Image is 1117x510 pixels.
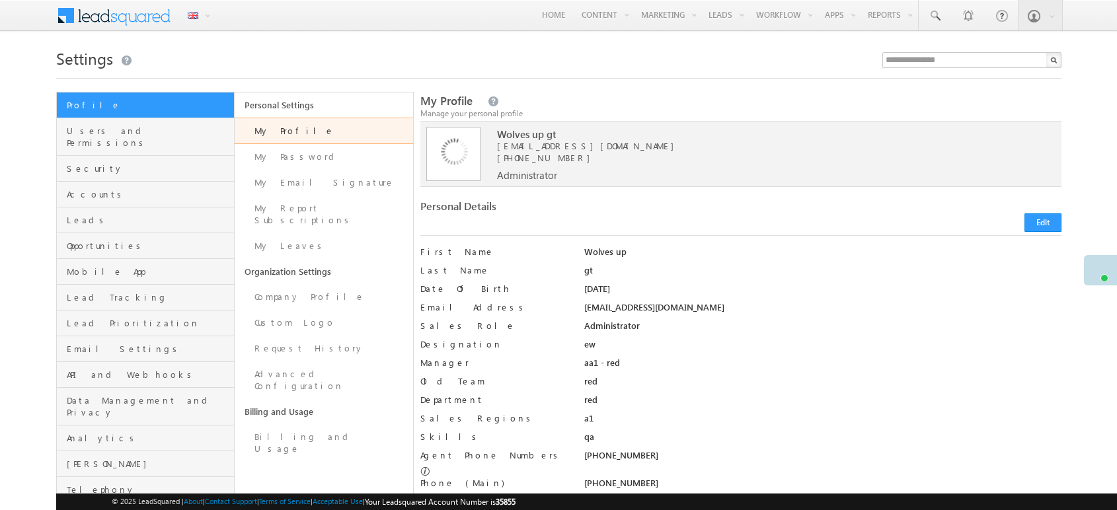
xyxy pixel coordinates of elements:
div: [PHONE_NUMBER] [584,477,1061,495]
span: Wolves up gt [497,128,1010,140]
a: Lead Tracking [57,285,235,310]
span: API and Webhooks [67,369,231,381]
label: Old Team [420,375,568,387]
div: Personal Details [420,200,732,219]
label: First Name [420,246,568,258]
span: Accounts [67,188,231,200]
a: Terms of Service [259,497,311,505]
button: Edit [1024,213,1061,232]
label: Department [420,394,568,406]
span: Lead Tracking [67,291,231,303]
a: Data Management and Privacy [57,388,235,425]
span: Your Leadsquared Account Number is [365,497,516,507]
span: My Profile [420,93,473,108]
a: Email Settings [57,336,235,362]
span: © 2025 LeadSquared | | | | | [112,495,516,508]
div: qa [584,431,1061,449]
a: Analytics [57,425,235,451]
div: a1 [584,412,1061,431]
span: Telephony [67,484,231,495]
a: My Leaves [235,233,413,259]
div: [EMAIL_ADDRESS][DOMAIN_NAME] [584,301,1061,320]
div: red [584,375,1061,394]
a: Company Profile [235,284,413,310]
span: Analytics [67,432,231,444]
a: About [184,497,203,505]
label: Last Name [420,264,568,276]
div: aa1 - red [584,357,1061,375]
div: ew [584,338,1061,357]
a: My Profile [235,118,413,144]
span: [PHONE_NUMBER] [497,152,597,163]
span: [PERSON_NAME] [67,458,231,470]
a: [PERSON_NAME] [57,451,235,477]
div: gt [584,264,1061,283]
span: Lead Prioritization [67,317,231,329]
label: Phone (Main) [420,477,568,489]
label: Email Address [420,301,568,313]
a: My Report Subscriptions [235,196,413,233]
a: Users and Permissions [57,118,235,156]
a: My Password [235,144,413,170]
span: [EMAIL_ADDRESS][DOMAIN_NAME] [497,140,1010,152]
span: Data Management and Privacy [67,394,231,418]
a: Billing and Usage [235,399,413,424]
a: Acceptable Use [313,497,363,505]
div: Wolves up [584,246,1061,264]
a: Personal Settings [235,92,413,118]
a: My Email Signature [235,170,413,196]
span: Mobile App [67,266,231,277]
div: red [584,394,1061,412]
a: Request History [235,336,413,361]
a: Leads [57,207,235,233]
span: Administrator [497,169,557,181]
a: Custom Logo [235,310,413,336]
a: Opportunities [57,233,235,259]
div: Manage your personal profile [420,108,1061,120]
span: Opportunities [67,240,231,252]
label: Designation [420,338,568,350]
span: Leads [67,214,231,226]
a: Billing and Usage [235,424,413,462]
span: Settings [56,48,113,69]
label: Sales Regions [420,412,568,424]
label: Agent Phone Numbers [420,449,562,461]
label: Manager [420,357,568,369]
span: Users and Permissions [67,125,231,149]
label: Date Of Birth [420,283,568,295]
a: Accounts [57,182,235,207]
a: Advanced Configuration [235,361,413,399]
span: 35855 [496,497,516,507]
a: Contact Support [205,497,257,505]
div: [PHONE_NUMBER] [584,449,1061,468]
span: Email Settings [67,343,231,355]
label: Sales Role [420,320,568,332]
a: Mobile App [57,259,235,285]
a: Profile [57,92,235,118]
span: Profile [67,99,231,111]
div: Administrator [584,320,1061,338]
label: Skills [420,431,568,443]
a: Lead Prioritization [57,310,235,336]
a: Telephony [57,477,235,503]
div: [DATE] [584,283,1061,301]
a: API and Webhooks [57,362,235,388]
a: Security [57,156,235,182]
a: Organization Settings [235,259,413,284]
span: Security [67,163,231,174]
